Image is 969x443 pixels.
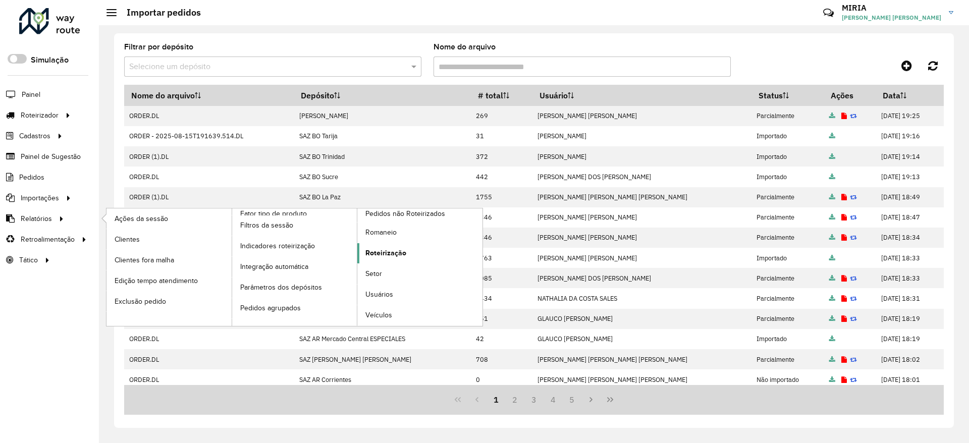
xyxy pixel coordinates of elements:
td: Importado [751,329,824,349]
td: [PERSON_NAME] DOS [PERSON_NAME] [532,268,751,288]
td: ORDER - 2025-08-15T191639.514.DL [124,126,294,146]
td: [PERSON_NAME] DOS [PERSON_NAME] [532,167,751,187]
span: Tático [19,255,38,265]
td: 42 [471,329,532,349]
span: Clientes [115,234,140,245]
a: Parâmetros dos depósitos [232,278,357,298]
td: ORDER.DL [124,329,294,349]
td: ORDER.DL [124,207,294,228]
td: Parcialmente [751,288,824,308]
h3: MIRIA [842,3,941,13]
a: Reimportar [850,294,857,303]
td: [PERSON_NAME] [PERSON_NAME] [532,207,751,228]
a: Arquivo completo [829,294,835,303]
th: Status [751,85,824,106]
a: Pedidos não Roteirizados [232,208,483,325]
a: Integração automática [232,257,357,277]
span: Exclusão pedido [115,296,166,307]
a: Ações da sessão [106,208,232,229]
td: [PERSON_NAME] [PERSON_NAME] [PERSON_NAME] [532,349,751,369]
td: [PERSON_NAME] [532,146,751,167]
span: Roteirização [365,248,406,258]
span: Cadastros [19,131,50,141]
span: Romaneio [365,227,397,238]
td: Parcialmente [751,228,824,248]
td: Importado [751,248,824,268]
a: Arquivo completo [829,152,835,161]
td: SAZ BO Sucre [294,167,471,187]
a: Arquivo completo [829,375,835,384]
label: Simulação [31,54,69,66]
td: SAZ AR Corrientes [294,369,471,390]
label: Filtrar por depósito [124,41,193,53]
span: Veículos [365,310,392,320]
a: Reimportar [850,355,857,364]
td: Parcialmente [751,349,824,369]
span: Fator tipo de produto [240,208,307,219]
a: Clientes fora malha [106,250,232,270]
td: [DATE] 19:25 [876,106,944,126]
span: Roteirizador [21,110,59,121]
td: [DATE] 18:33 [876,268,944,288]
td: SAZ BO Trinidad [294,146,471,167]
a: Exibir log de erros [841,213,847,221]
a: Arquivo completo [829,355,835,364]
td: [DATE] 19:13 [876,167,944,187]
a: Veículos [357,305,482,325]
td: [DATE] 19:16 [876,126,944,146]
td: GLAUCO [PERSON_NAME] [532,329,751,349]
td: 1755 [471,187,532,207]
td: 2763 [471,248,532,268]
button: Last Page [601,390,620,409]
a: Pedidos agrupados [232,298,357,318]
a: Reimportar [850,274,857,283]
td: [PERSON_NAME] [PERSON_NAME] [532,228,751,248]
td: [DATE] 18:33 [876,248,944,268]
td: SAZ BO Santa Cruz [294,207,471,228]
td: 269 [471,106,532,126]
td: ORDER (1).DL [124,187,294,207]
td: [DATE] 18:02 [876,349,944,369]
td: [DATE] 19:14 [876,146,944,167]
span: Indicadores roteirização [240,241,315,251]
a: Contato Rápido [818,2,839,24]
a: Setor [357,264,482,284]
td: Importado [751,126,824,146]
a: Arquivo completo [829,335,835,343]
span: Painel [22,89,40,100]
button: 4 [544,390,563,409]
td: [PERSON_NAME] [294,106,471,126]
td: 551 [471,309,532,329]
th: Ações [824,85,876,106]
td: 31 [471,126,532,146]
td: Importado [751,167,824,187]
a: Reimportar [850,112,857,120]
td: [PERSON_NAME] [532,126,751,146]
button: 3 [524,390,544,409]
span: [PERSON_NAME] [PERSON_NAME] [842,13,941,22]
td: 708 [471,349,532,369]
span: Usuários [365,289,393,300]
label: Nome do arquivo [434,41,496,53]
span: Pedidos não Roteirizados [365,208,445,219]
a: Indicadores roteirização [232,236,357,256]
span: Retroalimentação [21,234,75,245]
td: [PERSON_NAME] [PERSON_NAME] [PERSON_NAME] [532,187,751,207]
td: [DATE] 18:47 [876,207,944,228]
a: Exibir log de erros [841,294,847,303]
th: Usuário [532,85,751,106]
td: 372 [471,146,532,167]
td: [DATE] 18:34 [876,228,944,248]
a: Reimportar [850,314,857,323]
a: Arquivo completo [829,193,835,201]
button: 1 [487,390,506,409]
td: 4346 [471,228,532,248]
td: [PERSON_NAME] [PERSON_NAME] [532,248,751,268]
td: 4346 [471,207,532,228]
a: Exibir log de erros [841,274,847,283]
a: Arquivo completo [829,213,835,221]
a: Arquivo completo [829,112,835,120]
a: Filtros da sessão [232,215,357,236]
td: [DATE] 18:19 [876,309,944,329]
td: SAZ BO La Paz [294,187,471,207]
